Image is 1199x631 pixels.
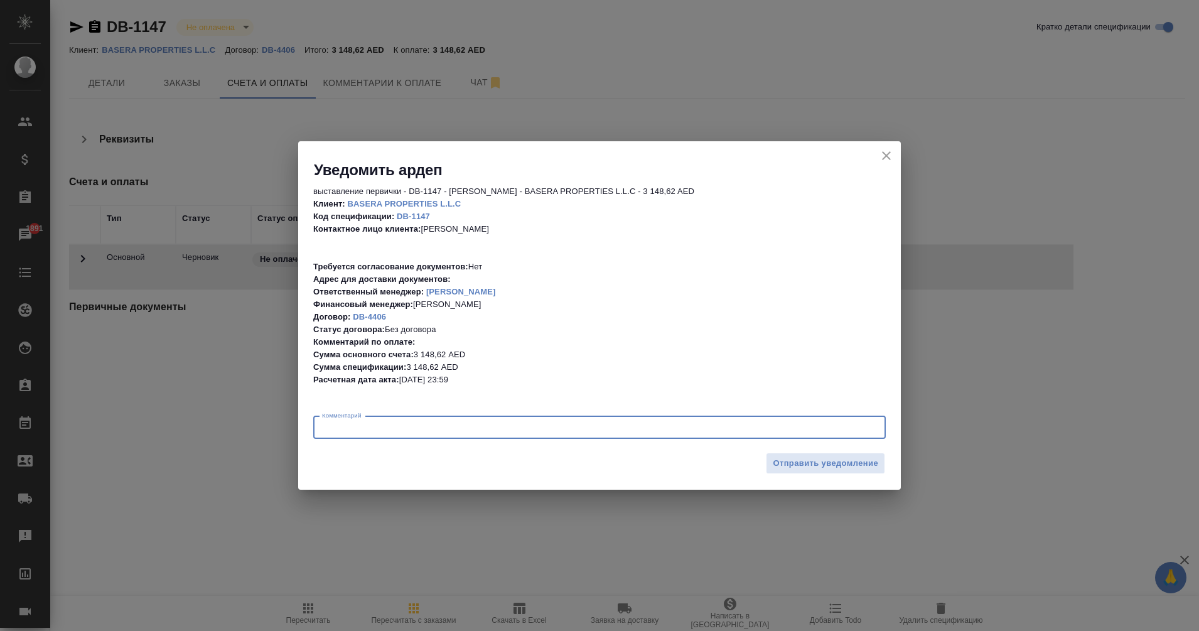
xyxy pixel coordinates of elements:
[766,453,885,475] button: Отправить уведомление
[313,337,415,347] b: Комментарий по оплате:
[773,456,878,471] span: Отправить уведомление
[313,212,394,221] b: Код спецификации:
[313,325,385,334] b: Статус договора:
[313,375,399,384] b: Расчетная дата акта:
[313,224,421,234] b: Контактное лицо клиента:
[313,185,886,198] p: выставление первички - DB-1147 - [PERSON_NAME] - BASERA PROPERTIES L.L.C - 3 148,62 AED
[353,312,386,321] a: DB-4406
[313,362,406,372] b: Сумма спецификации:
[313,350,414,359] b: Сумма основного счета:
[313,199,345,208] b: Клиент:
[348,199,461,208] a: BASERA PROPERTIES L.L.C
[313,312,351,321] b: Договор:
[314,160,901,180] h2: Уведомить ардеп
[426,287,496,296] a: [PERSON_NAME]
[313,299,413,309] b: Финансовый менеджер:
[313,287,424,296] b: Ответственный менеджер:
[313,262,468,271] b: Требуется согласование документов:
[397,212,430,221] a: DB-1147
[313,198,886,386] p: [PERSON_NAME] Нет [PERSON_NAME] Без договора 3 148,62 AED 3 148,62 AED [DATE] 23:59
[313,274,451,284] b: Адрес для доставки документов:
[877,146,896,165] button: close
